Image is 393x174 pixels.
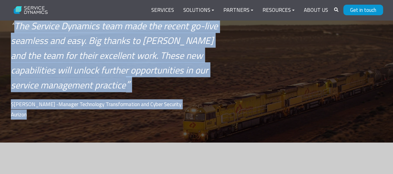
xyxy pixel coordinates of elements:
[147,3,333,18] div: Navigation Menu
[179,3,219,18] a: Solutions
[11,18,224,92] blockquote: ”
[343,5,383,15] a: Get in touch
[11,100,14,108] span: Ş
[11,19,218,92] span: “
[147,3,179,18] a: Services
[11,111,27,119] span: Aurizon
[10,2,52,18] img: Service Dynamics Logo - White
[258,3,299,18] a: Resources
[11,100,58,108] span: [PERSON_NAME] -
[11,19,218,92] span: The Service Dynamics team made the recent go-live seamless and easy. Big thanks to [PERSON_NAME] ...
[299,3,333,18] a: About Us
[219,3,258,18] a: Partners
[58,100,181,108] span: Manager Technology Transformation and Cyber Security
